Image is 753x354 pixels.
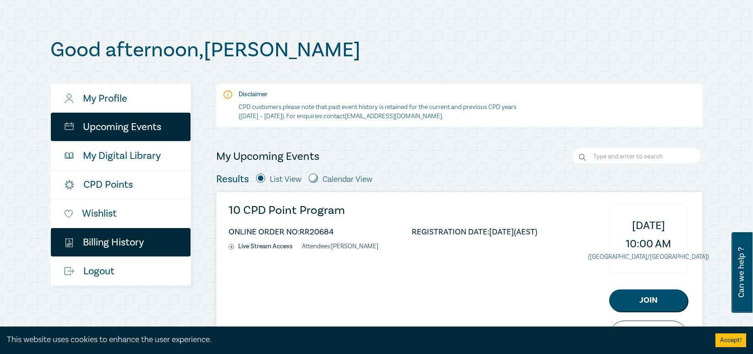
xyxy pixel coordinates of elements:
a: Wishlist [51,199,191,228]
h4: My Upcoming Events [216,149,319,164]
span: 10:00 AM [626,235,671,253]
a: My Digital Library [51,142,191,170]
h1: Good afternoon , [PERSON_NAME] [50,38,703,62]
tspan: $ [66,240,68,244]
a: Join [609,289,688,311]
a: Add to Calendar [609,321,688,352]
li: ONLINE ORDER NO: RR20684 [229,228,334,236]
p: CPD customers please note that past event history is retained for the current and previous CPD ye... [239,103,520,121]
input: Search [572,147,703,166]
a: $Billing History [51,228,191,256]
li: Attendees: [PERSON_NAME] [302,243,378,251]
strong: Disclaimer [239,90,267,98]
label: Calendar View [322,174,372,185]
li: Live Stream Access [229,243,302,251]
small: ([GEOGRAPHIC_DATA]/[GEOGRAPHIC_DATA]) [588,253,709,261]
span: [DATE] [632,217,665,235]
h5: Results [216,173,249,185]
li: REGISTRATION DATE: [DATE] (AEST) [412,228,537,236]
a: CPD Points [51,170,191,199]
a: Upcoming Events [51,113,191,141]
button: Accept cookies [715,333,746,347]
a: Logout [51,257,191,285]
div: This website uses cookies to enhance the user experience. [7,334,702,346]
a: My Profile [51,84,191,113]
a: [EMAIL_ADDRESS][DOMAIN_NAME] [345,112,442,120]
label: List View [270,174,301,185]
a: 10 CPD Point Program [229,204,537,217]
span: Can we help ? [737,238,746,307]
